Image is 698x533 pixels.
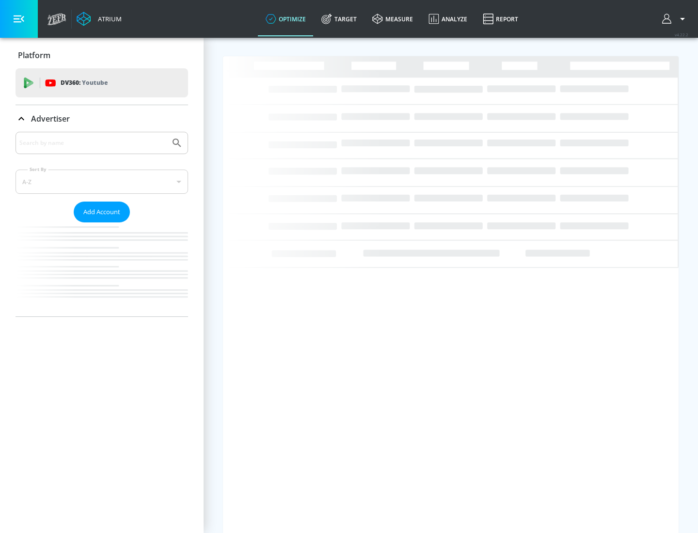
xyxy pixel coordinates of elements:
[16,105,188,132] div: Advertiser
[675,32,688,37] span: v 4.22.2
[421,1,475,36] a: Analyze
[365,1,421,36] a: measure
[28,166,48,172] label: Sort By
[16,222,188,316] nav: list of Advertiser
[74,202,130,222] button: Add Account
[16,68,188,97] div: DV360: Youtube
[258,1,314,36] a: optimize
[94,15,122,23] div: Atrium
[61,78,108,88] p: DV360:
[19,137,166,149] input: Search by name
[83,206,120,218] span: Add Account
[31,113,70,124] p: Advertiser
[77,12,122,26] a: Atrium
[314,1,365,36] a: Target
[82,78,108,88] p: Youtube
[16,42,188,69] div: Platform
[16,170,188,194] div: A-Z
[18,50,50,61] p: Platform
[16,132,188,316] div: Advertiser
[475,1,526,36] a: Report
